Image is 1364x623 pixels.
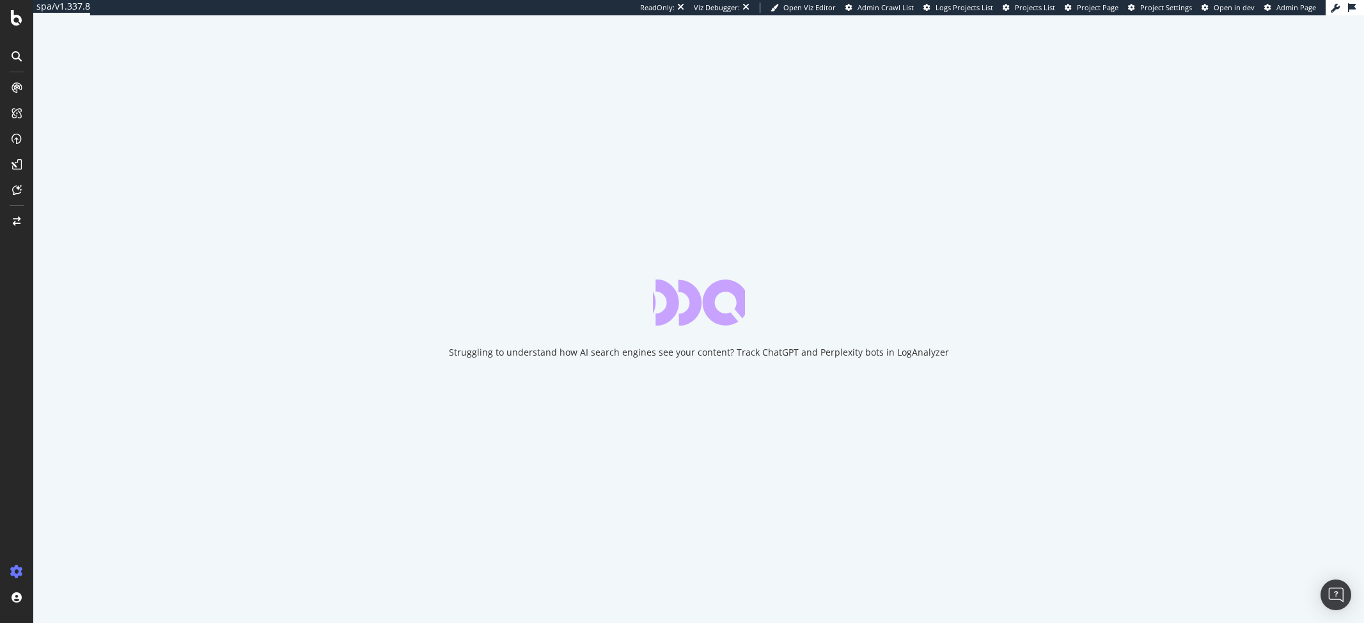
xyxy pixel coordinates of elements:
span: Open in dev [1214,3,1255,12]
span: Project Settings [1140,3,1192,12]
span: Projects List [1015,3,1055,12]
span: Project Page [1077,3,1118,12]
a: Admin Page [1264,3,1316,13]
div: animation [653,280,745,326]
a: Logs Projects List [923,3,993,13]
a: Open Viz Editor [771,3,836,13]
span: Admin Crawl List [858,3,914,12]
div: ReadOnly: [640,3,675,13]
a: Project Settings [1128,3,1192,13]
span: Admin Page [1276,3,1316,12]
div: Open Intercom Messenger [1321,580,1351,610]
div: Struggling to understand how AI search engines see your content? Track ChatGPT and Perplexity bot... [449,346,949,359]
span: Logs Projects List [936,3,993,12]
a: Projects List [1003,3,1055,13]
a: Open in dev [1202,3,1255,13]
span: Open Viz Editor [783,3,836,12]
a: Project Page [1065,3,1118,13]
a: Admin Crawl List [845,3,914,13]
div: Viz Debugger: [694,3,740,13]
